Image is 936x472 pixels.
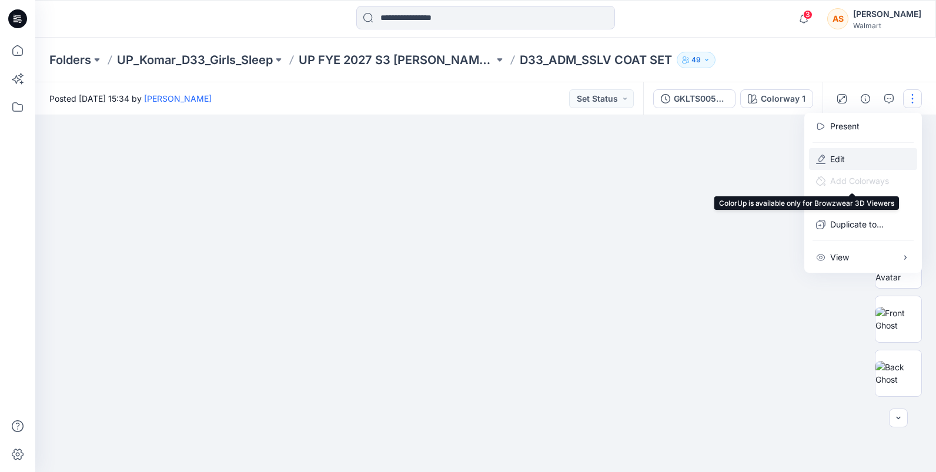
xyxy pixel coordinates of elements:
[830,153,845,165] a: Edit
[803,10,813,19] span: 3
[740,89,813,108] button: Colorway 1
[761,92,805,105] div: Colorway 1
[691,53,701,66] p: 49
[49,52,91,68] a: Folders
[827,8,848,29] div: AS
[677,52,716,68] button: 49
[117,52,273,68] a: UP_Komar_D33_Girls_Sleep
[830,218,884,230] p: Duplicate to...
[520,52,672,68] p: D33_ADM_SSLV COAT SET
[853,21,921,30] div: Walmart
[875,361,921,386] img: Back Ghost
[49,92,212,105] span: Posted [DATE] 15:34 by
[875,307,921,332] img: Front Ghost
[830,251,849,263] p: View
[674,92,728,105] div: GKLTS0050_GKLBL0008_OP1
[853,7,921,21] div: [PERSON_NAME]
[299,52,494,68] a: UP FYE 2027 S3 [PERSON_NAME] D33 Girls Sleep
[653,89,736,108] button: GKLTS0050_GKLBL0008_OP1
[144,93,212,103] a: [PERSON_NAME]
[856,89,875,108] button: Details
[830,120,860,132] a: Present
